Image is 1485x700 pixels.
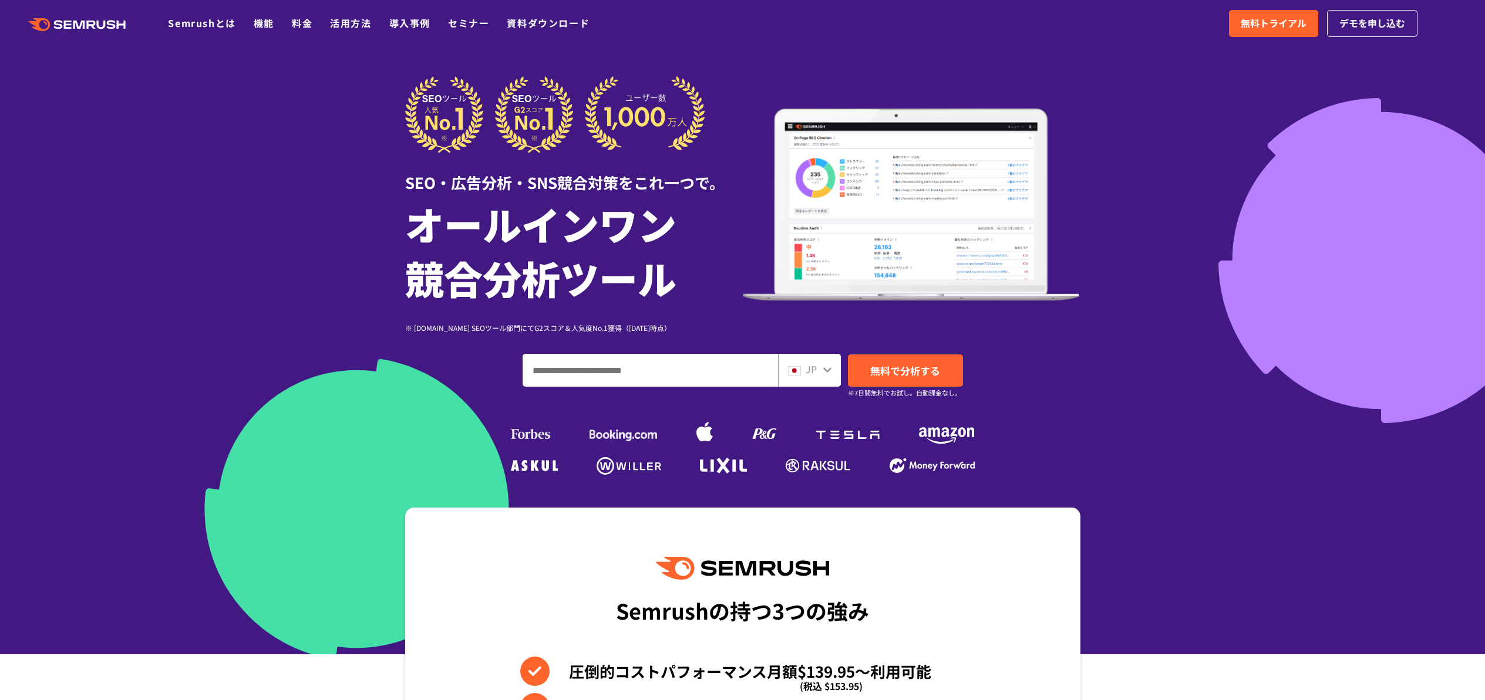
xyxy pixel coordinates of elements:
span: JP [806,362,817,376]
div: SEO・広告分析・SNS競合対策をこれ一つで。 [405,153,743,194]
h1: オールインワン 競合分析ツール [405,197,743,305]
input: ドメイン、キーワードまたはURLを入力してください [523,354,777,386]
a: 無料で分析する [848,354,963,387]
img: Semrush [656,557,829,580]
span: デモを申し込む [1339,16,1405,31]
span: 無料で分析する [870,363,940,378]
li: 圧倒的コストパフォーマンス月額$139.95〜利用可能 [520,657,965,686]
a: 導入事例 [389,16,430,30]
a: 資料ダウンロード [507,16,590,30]
a: Semrushとは [168,16,235,30]
a: 無料トライアル [1229,10,1318,37]
small: ※7日間無料でお試し。自動課金なし。 [848,387,961,398]
a: 料金 [292,16,312,30]
a: 活用方法 [330,16,371,30]
div: Semrushの持つ3つの強み [616,589,869,632]
a: セミナー [448,16,489,30]
a: 機能 [254,16,274,30]
a: デモを申し込む [1327,10,1417,37]
span: 無料トライアル [1241,16,1306,31]
bvtag: No [592,323,602,333]
div: ※ [DOMAIN_NAME] SEOツール部門にてG2スコア＆人気度 .1獲得（[DATE]時点） [405,322,743,333]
